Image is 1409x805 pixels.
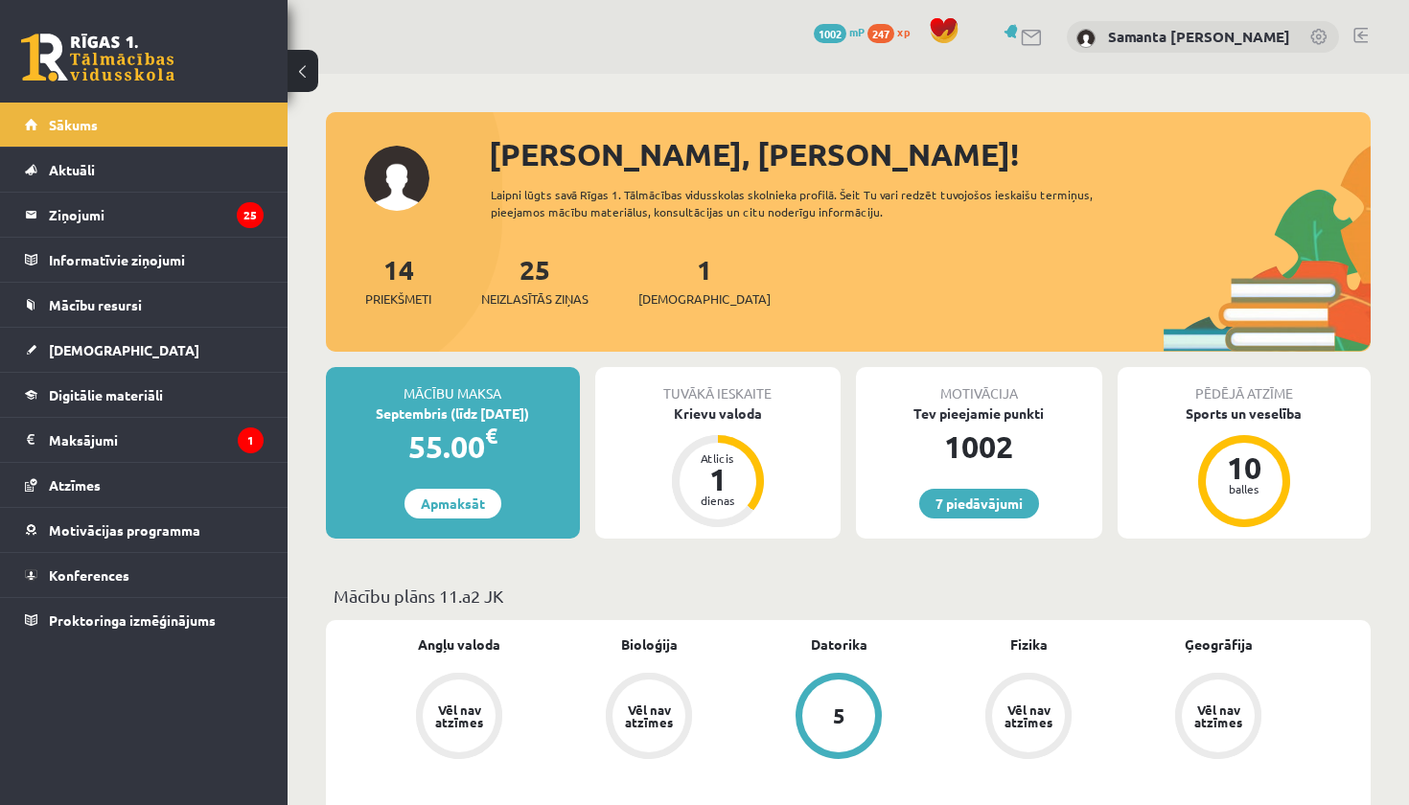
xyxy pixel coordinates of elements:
span: Proktoringa izmēģinājums [49,611,216,629]
legend: Maksājumi [49,418,264,462]
a: 14Priekšmeti [365,252,431,309]
img: Samanta Estere Voitova [1076,29,1096,48]
div: 55.00 [326,424,580,470]
a: Ģeogrāfija [1185,634,1253,655]
span: [DEMOGRAPHIC_DATA] [638,289,771,309]
span: [DEMOGRAPHIC_DATA] [49,341,199,358]
div: 10 [1215,452,1273,483]
div: Septembris (līdz [DATE]) [326,403,580,424]
a: Apmaksāt [404,489,501,518]
span: Atzīmes [49,476,101,494]
a: Vēl nav atzīmes [364,673,554,763]
a: 247 xp [867,24,919,39]
a: Informatīvie ziņojumi [25,238,264,282]
a: Mācību resursi [25,283,264,327]
span: Neizlasītās ziņas [481,289,589,309]
div: Krievu valoda [595,403,842,424]
legend: Informatīvie ziņojumi [49,238,264,282]
a: 1[DEMOGRAPHIC_DATA] [638,252,771,309]
div: Vēl nav atzīmes [1002,703,1055,728]
div: Pēdējā atzīme [1118,367,1372,403]
div: Laipni lūgts savā Rīgas 1. Tālmācības vidusskolas skolnieka profilā. Šeit Tu vari redzēt tuvojošo... [491,186,1118,220]
div: 5 [833,705,845,726]
i: 25 [237,202,264,228]
a: Bioloģija [621,634,678,655]
a: 1002 mP [814,24,865,39]
legend: Ziņojumi [49,193,264,237]
div: Mācību maksa [326,367,580,403]
a: Angļu valoda [418,634,500,655]
a: Sākums [25,103,264,147]
div: balles [1215,483,1273,494]
a: Vēl nav atzīmes [934,673,1123,763]
div: Tev pieejamie punkti [856,403,1102,424]
span: Konferences [49,566,129,584]
span: Aktuāli [49,161,95,178]
a: Rīgas 1. Tālmācības vidusskola [21,34,174,81]
div: Sports un veselība [1118,403,1372,424]
a: Digitālie materiāli [25,373,264,417]
div: Vēl nav atzīmes [432,703,486,728]
a: Vēl nav atzīmes [1123,673,1313,763]
span: Motivācijas programma [49,521,200,539]
div: Tuvākā ieskaite [595,367,842,403]
div: [PERSON_NAME], [PERSON_NAME]! [489,131,1371,177]
a: Konferences [25,553,264,597]
a: 25Neizlasītās ziņas [481,252,589,309]
div: Vēl nav atzīmes [1191,703,1245,728]
a: Fizika [1010,634,1048,655]
span: Digitālie materiāli [49,386,163,403]
a: Ziņojumi25 [25,193,264,237]
a: 7 piedāvājumi [919,489,1039,518]
a: Maksājumi1 [25,418,264,462]
span: Sākums [49,116,98,133]
div: Atlicis [689,452,747,464]
i: 1 [238,427,264,453]
a: [DEMOGRAPHIC_DATA] [25,328,264,372]
p: Mācību plāns 11.a2 JK [334,583,1363,609]
a: Proktoringa izmēģinājums [25,598,264,642]
a: Samanta [PERSON_NAME] [1108,27,1290,46]
span: 1002 [814,24,846,43]
span: € [485,422,497,449]
a: 5 [744,673,934,763]
div: 1 [689,464,747,494]
span: mP [849,24,865,39]
a: Motivācijas programma [25,508,264,552]
div: 1002 [856,424,1102,470]
div: dienas [689,494,747,506]
a: Vēl nav atzīmes [554,673,744,763]
span: Priekšmeti [365,289,431,309]
span: 247 [867,24,894,43]
span: xp [897,24,910,39]
div: Vēl nav atzīmes [622,703,676,728]
a: Krievu valoda Atlicis 1 dienas [595,403,842,530]
div: Motivācija [856,367,1102,403]
span: Mācību resursi [49,296,142,313]
a: Aktuāli [25,148,264,192]
a: Sports un veselība 10 balles [1118,403,1372,530]
a: Atzīmes [25,463,264,507]
a: Datorika [811,634,867,655]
